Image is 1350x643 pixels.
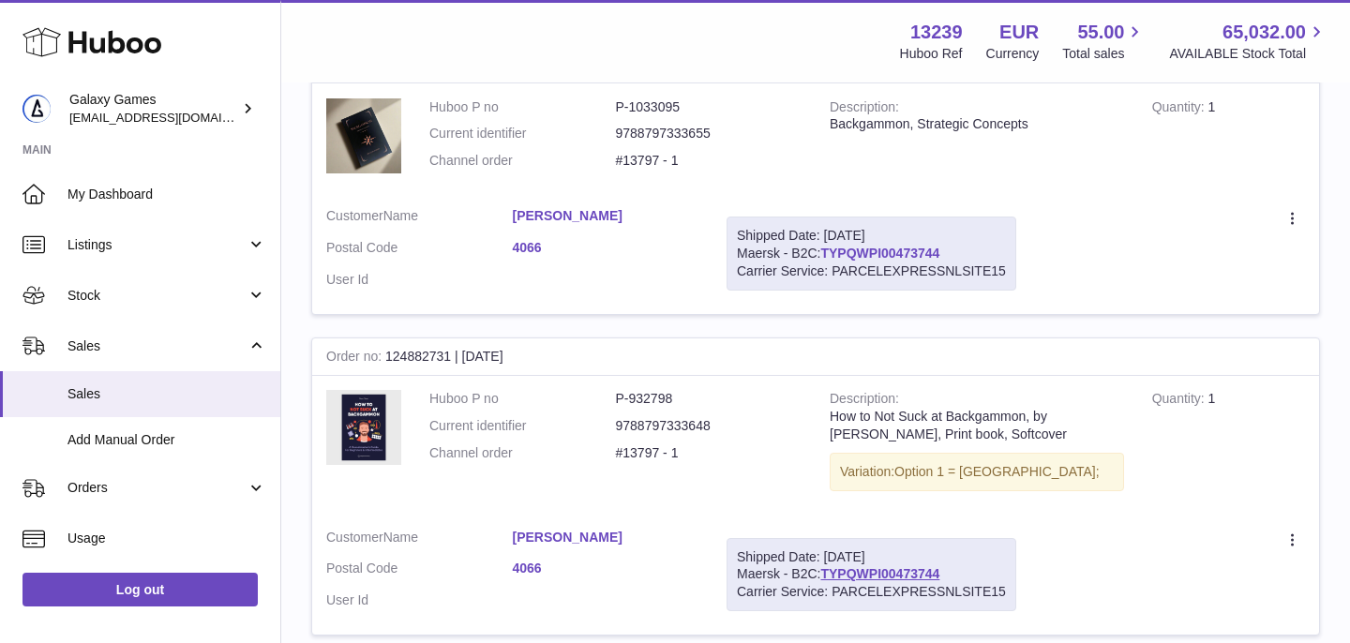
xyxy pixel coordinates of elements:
dt: Current identifier [429,125,616,142]
a: TYPQWPI00473744 [820,566,939,581]
span: Total sales [1062,45,1146,63]
a: 4066 [513,239,699,257]
strong: EUR [999,20,1039,45]
strong: Description [830,99,899,119]
span: Sales [67,385,266,403]
strong: Quantity [1152,391,1208,411]
div: Maersk - B2C: [727,217,1016,291]
strong: 13239 [910,20,963,45]
dd: 9788797333648 [616,417,802,435]
div: 124882731 | [DATE] [312,338,1319,376]
dt: Name [326,529,513,551]
strong: Quantity [1152,99,1208,119]
div: Backgammon, Strategic Concepts [830,115,1124,133]
img: How-to-not-suck-Mockup-1.jpg [326,390,401,465]
div: Shipped Date: [DATE] [737,227,1006,245]
dt: Channel order [429,444,616,462]
div: How to Not Suck at Backgammon, by [PERSON_NAME], Print book, Softcover [830,408,1124,443]
dt: Channel order [429,152,616,170]
dt: Huboo P no [429,390,616,408]
span: Orders [67,479,247,497]
span: Listings [67,236,247,254]
img: 1740399091.jpg [326,98,401,173]
span: Customer [326,208,383,223]
dt: Postal Code [326,239,513,262]
a: 65,032.00 AVAILABLE Stock Total [1169,20,1327,63]
div: Currency [986,45,1040,63]
dt: User Id [326,271,513,289]
div: Huboo Ref [900,45,963,63]
strong: Description [830,391,899,411]
span: [EMAIL_ADDRESS][DOMAIN_NAME] [69,110,276,125]
a: [PERSON_NAME] [513,207,699,225]
div: Variation: [830,453,1124,491]
dd: #13797 - 1 [616,152,802,170]
td: 1 [1138,376,1319,515]
dd: P-932798 [616,390,802,408]
a: TYPQWPI00473744 [820,246,939,261]
span: Add Manual Order [67,431,266,449]
div: Galaxy Games [69,91,238,127]
a: Log out [22,573,258,606]
dt: Name [326,207,513,230]
span: 55.00 [1077,20,1124,45]
dt: Current identifier [429,417,616,435]
span: Customer [326,530,383,545]
div: Maersk - B2C: [727,538,1016,612]
span: Sales [67,337,247,355]
strong: Order no [326,349,385,368]
dd: #13797 - 1 [616,444,802,462]
dd: P-1033095 [616,98,802,116]
span: Stock [67,287,247,305]
span: Option 1 = [GEOGRAPHIC_DATA]; [894,464,1100,479]
dt: Huboo P no [429,98,616,116]
dt: Postal Code [326,560,513,582]
dd: 9788797333655 [616,125,802,142]
span: 65,032.00 [1222,20,1306,45]
span: My Dashboard [67,186,266,203]
span: AVAILABLE Stock Total [1169,45,1327,63]
a: 4066 [513,560,699,577]
div: Carrier Service: PARCELEXPRESSNLSITE15 [737,583,1006,601]
dt: User Id [326,591,513,609]
div: Carrier Service: PARCELEXPRESSNLSITE15 [737,262,1006,280]
a: 55.00 Total sales [1062,20,1146,63]
td: 1 [1138,84,1319,194]
span: Usage [67,530,266,547]
a: [PERSON_NAME] [513,529,699,546]
img: shop@backgammongalaxy.com [22,95,51,123]
div: Shipped Date: [DATE] [737,548,1006,566]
